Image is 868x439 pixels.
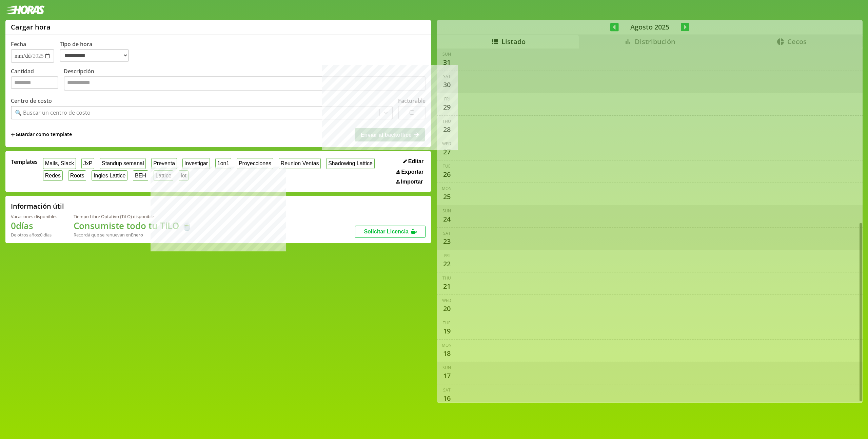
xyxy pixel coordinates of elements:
[5,5,45,14] img: logotipo
[43,158,76,169] button: Mails, Slack
[182,158,210,169] button: Investigar
[11,220,57,232] h1: 0 días
[11,76,58,89] input: Cantidad
[11,213,57,220] div: Vacaciones disponibles
[326,158,374,169] button: Shadowing Lattice
[11,232,57,238] div: De otros años: 0 días
[11,131,72,138] span: +Guardar como template
[74,220,192,232] h1: Consumiste todo tu TiLO 🍵
[394,169,426,175] button: Exportar
[355,226,426,238] button: Solicitar Licencia
[11,158,38,166] span: Templates
[154,170,174,181] button: Lattice
[74,213,192,220] div: Tiempo Libre Optativo (TiLO) disponible
[279,158,321,169] button: Reunion Ventas
[401,169,423,175] span: Exportar
[364,229,409,234] span: Solicitar Licencia
[64,76,426,91] textarea: Descripción
[179,170,189,181] button: iot
[11,22,51,32] h1: Cargar hora
[401,179,423,185] span: Importar
[74,232,192,238] div: Recordá que se renuevan en
[64,68,426,92] label: Descripción
[11,202,64,211] h2: Información útil
[68,170,86,181] button: Roots
[133,170,148,181] button: BEH
[215,158,231,169] button: 1on1
[100,158,146,169] button: Standup semanal
[11,40,26,48] label: Fecha
[60,40,134,63] label: Tipo de hora
[408,158,423,165] span: Editar
[43,170,63,181] button: Redes
[237,158,273,169] button: Proyecciones
[151,158,177,169] button: Preventa
[401,158,426,165] button: Editar
[11,97,52,104] label: Centro de costo
[92,170,127,181] button: Ingles Lattice
[131,232,143,238] b: Enero
[11,131,15,138] span: +
[11,68,64,92] label: Cantidad
[81,158,94,169] button: JxP
[60,49,129,62] select: Tipo de hora
[15,109,91,116] div: 🔍 Buscar un centro de costo
[398,97,426,104] label: Facturable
